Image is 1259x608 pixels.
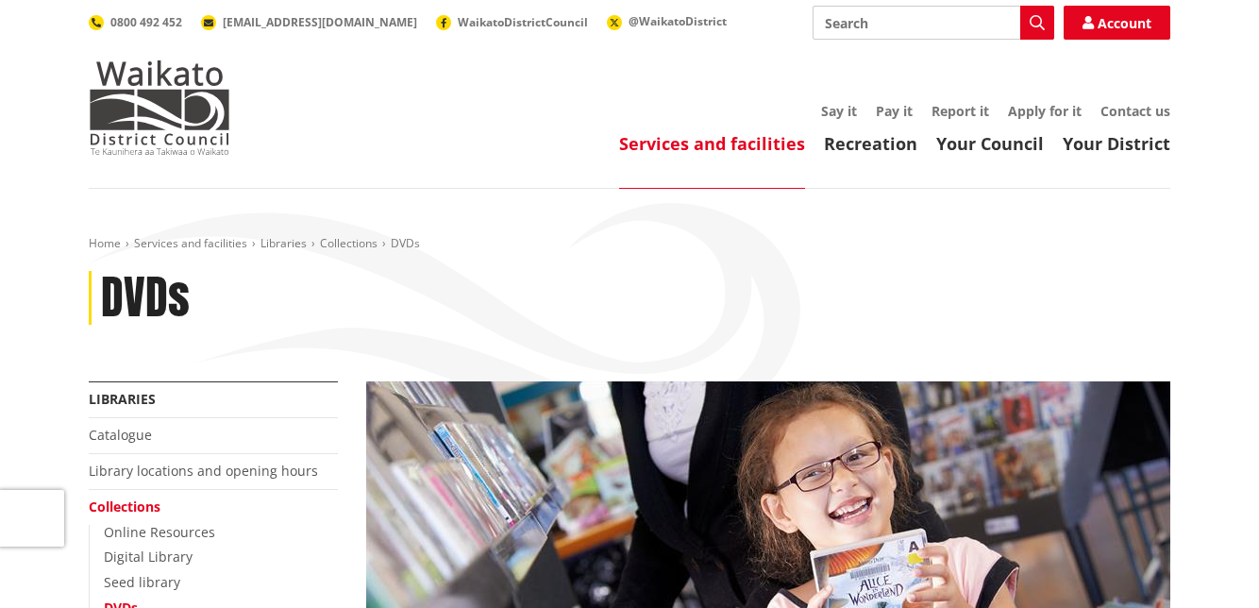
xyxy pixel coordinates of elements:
[936,132,1044,155] a: Your Council
[320,235,378,251] a: Collections
[260,235,307,251] a: Libraries
[932,102,989,120] a: Report it
[619,132,805,155] a: Services and facilities
[89,14,182,30] a: 0800 492 452
[813,6,1054,40] input: Search input
[134,235,247,251] a: Services and facilities
[1064,6,1170,40] a: Account
[607,13,727,29] a: @WaikatoDistrict
[104,573,180,591] a: Seed library
[1100,102,1170,120] a: Contact us
[104,523,215,541] a: Online Resources
[89,60,230,155] img: Waikato District Council - Te Kaunihera aa Takiwaa o Waikato
[458,14,588,30] span: WaikatoDistrictCouncil
[104,548,193,566] a: Digital Library
[89,462,318,480] a: Library locations and opening hours
[391,235,420,251] span: DVDs
[1008,102,1082,120] a: Apply for it
[1063,132,1170,155] a: Your District
[223,14,417,30] span: [EMAIL_ADDRESS][DOMAIN_NAME]
[89,498,160,515] a: Collections
[89,236,1170,252] nav: breadcrumb
[89,426,152,444] a: Catalogue
[876,102,913,120] a: Pay it
[629,13,727,29] span: @WaikatoDistrict
[110,14,182,30] span: 0800 492 452
[101,271,190,326] h1: DVDs
[821,102,857,120] a: Say it
[436,14,588,30] a: WaikatoDistrictCouncil
[89,235,121,251] a: Home
[201,14,417,30] a: [EMAIL_ADDRESS][DOMAIN_NAME]
[824,132,917,155] a: Recreation
[89,390,156,408] a: Libraries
